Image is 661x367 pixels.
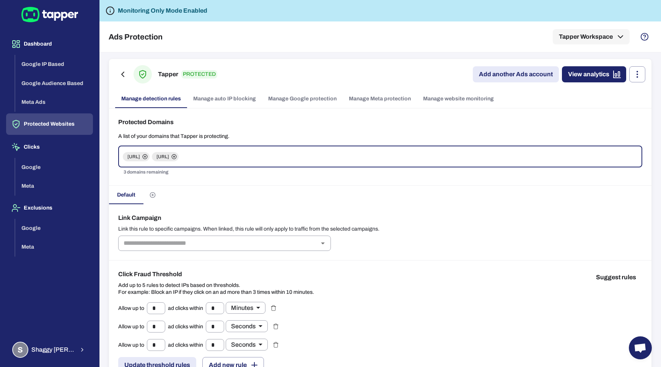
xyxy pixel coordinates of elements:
div: Seconds [226,320,268,332]
button: Suggest rules [590,270,642,285]
a: Manage Google protection [262,90,343,108]
a: Meta [15,182,93,189]
a: Exclusions [6,204,93,211]
button: Create custom rules [143,186,162,204]
h6: Tapper [158,70,178,79]
a: Manage detection rules [115,90,187,108]
a: Meta Ads [15,98,93,105]
a: Google [15,163,93,170]
h6: Protected Domains [118,118,642,127]
span: [URL] [152,154,174,160]
a: View analytics [562,66,626,82]
p: Add up to 5 rules to detect IPs based on thresholds. For example: Block an IP if they click on an... [118,282,314,296]
p: 3 domains remaining [124,169,637,176]
button: Google Audience Based [15,74,93,93]
h6: Link Campaign [118,213,642,223]
button: Meta Ads [15,93,93,112]
div: [URL] [152,152,179,161]
button: Meta [15,238,93,257]
span: Default [117,192,135,198]
span: Shaggy [PERSON_NAME] [31,346,75,354]
a: Manage website monitoring [417,90,500,108]
div: Open chat [629,336,652,359]
button: Open [317,238,328,249]
div: Seconds [226,339,268,351]
a: Meta [15,243,93,250]
div: Minutes [226,302,265,314]
div: S [12,342,28,358]
a: Clicks [6,143,93,150]
button: Meta [15,177,93,196]
button: Dashboard [6,33,93,55]
button: Clicks [6,136,93,158]
button: Google [15,158,93,177]
p: Link this rule to specific campaigns. When linked, this rule will only apply to traffic from the ... [118,226,642,233]
button: Tapper Workspace [553,29,630,44]
div: Allow up to ad clicks within [118,302,265,314]
div: Allow up to ad clicks within [118,339,268,351]
button: SShaggy [PERSON_NAME] [6,339,93,361]
a: Google IP Based [15,61,93,67]
a: Google [15,224,93,231]
button: Exclusions [6,197,93,219]
p: PROTECTED [181,70,217,79]
a: Add another Ads account [473,66,559,82]
a: Dashboard [6,40,93,47]
p: A list of your domains that Tapper is protecting. [118,133,642,140]
a: Google Audience Based [15,79,93,86]
a: Manage auto IP blocking [187,90,262,108]
a: Protected Websites [6,120,93,127]
button: Google [15,219,93,238]
button: Protected Websites [6,113,93,135]
h6: Monitoring Only Mode Enabled [118,6,207,15]
button: Google IP Based [15,55,93,74]
div: Allow up to ad clicks within [118,320,268,333]
h6: Click Fraud Threshold [118,270,314,279]
div: [URL] [123,152,150,161]
svg: Tapper is not blocking any fraudulent activity for this domain [106,6,115,15]
h5: Ads Protection [109,32,163,41]
a: Manage Meta protection [343,90,417,108]
span: [URL] [123,154,145,160]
